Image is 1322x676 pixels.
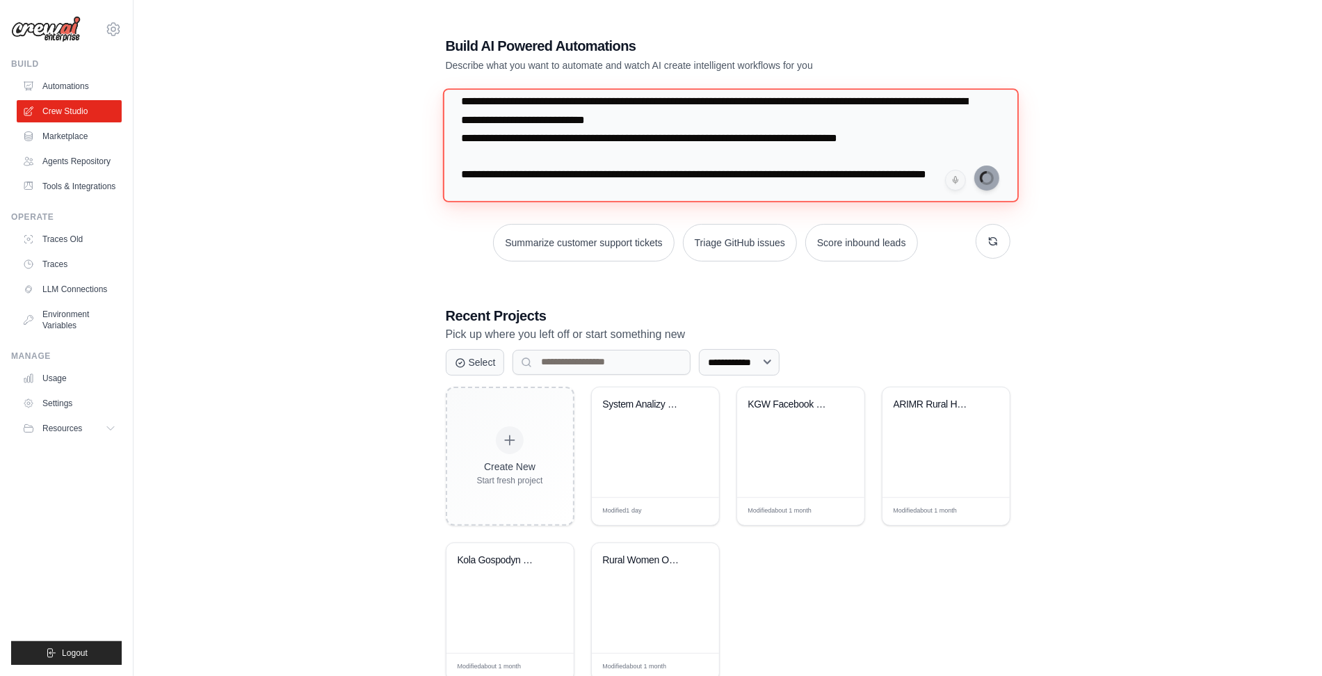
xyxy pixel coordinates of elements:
button: Logout [11,641,122,665]
button: Triage GitHub issues [683,224,797,261]
span: Resources [42,423,82,434]
button: Score inbound leads [805,224,918,261]
h1: Build AI Powered Automations [446,36,913,56]
span: Edit [540,662,552,673]
a: Tools & Integrations [17,175,122,198]
span: Edit [831,506,843,517]
img: Logo [11,16,81,42]
span: Modified about 1 month [748,506,812,516]
div: Operate [11,211,122,223]
span: Modified about 1 month [458,662,522,672]
a: LLM Connections [17,278,122,300]
span: Logout [62,647,88,659]
a: Marketplace [17,125,122,147]
button: Summarize customer support tickets [493,224,674,261]
a: Environment Variables [17,303,122,337]
div: Rural Women Organizations Contact Database [603,554,687,567]
p: Pick up where you left off or start something new [446,325,1010,344]
a: Usage [17,367,122,389]
div: Manage [11,351,122,362]
div: ARIMR Rural Housewives Circles Data Collection [894,399,978,411]
span: Edit [686,662,698,673]
div: Build [11,58,122,70]
div: Start fresh project [477,475,543,486]
div: Kola Gospodyn Wiejskich - Wyszukiwarka Danych Kontaktowych [458,554,542,567]
span: Modified about 1 month [603,662,667,672]
div: Widżet czatu [1252,609,1322,676]
a: Automations [17,75,122,97]
a: Settings [17,392,122,415]
iframe: Chat Widget [1252,609,1322,676]
span: Edit [976,506,988,517]
h3: Recent Projects [446,306,1010,325]
p: Describe what you want to automate and watch AI create intelligent workflows for you [446,58,913,72]
button: Resources [17,417,122,440]
a: Traces Old [17,228,122,250]
button: Click to speak your automation idea [945,170,966,191]
a: Crew Studio [17,100,122,122]
div: KGW Facebook Profile Finder [748,399,832,411]
button: Select [446,349,505,376]
span: Edit [686,506,698,517]
div: Create New [477,460,543,474]
a: Agents Repository [17,150,122,172]
span: Modified about 1 month [894,506,958,516]
a: Traces [17,253,122,275]
span: Modified 1 day [603,506,642,516]
div: System Analizy OSINT i Social Intelligence PL [603,399,687,411]
button: Get new suggestions [976,224,1010,259]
